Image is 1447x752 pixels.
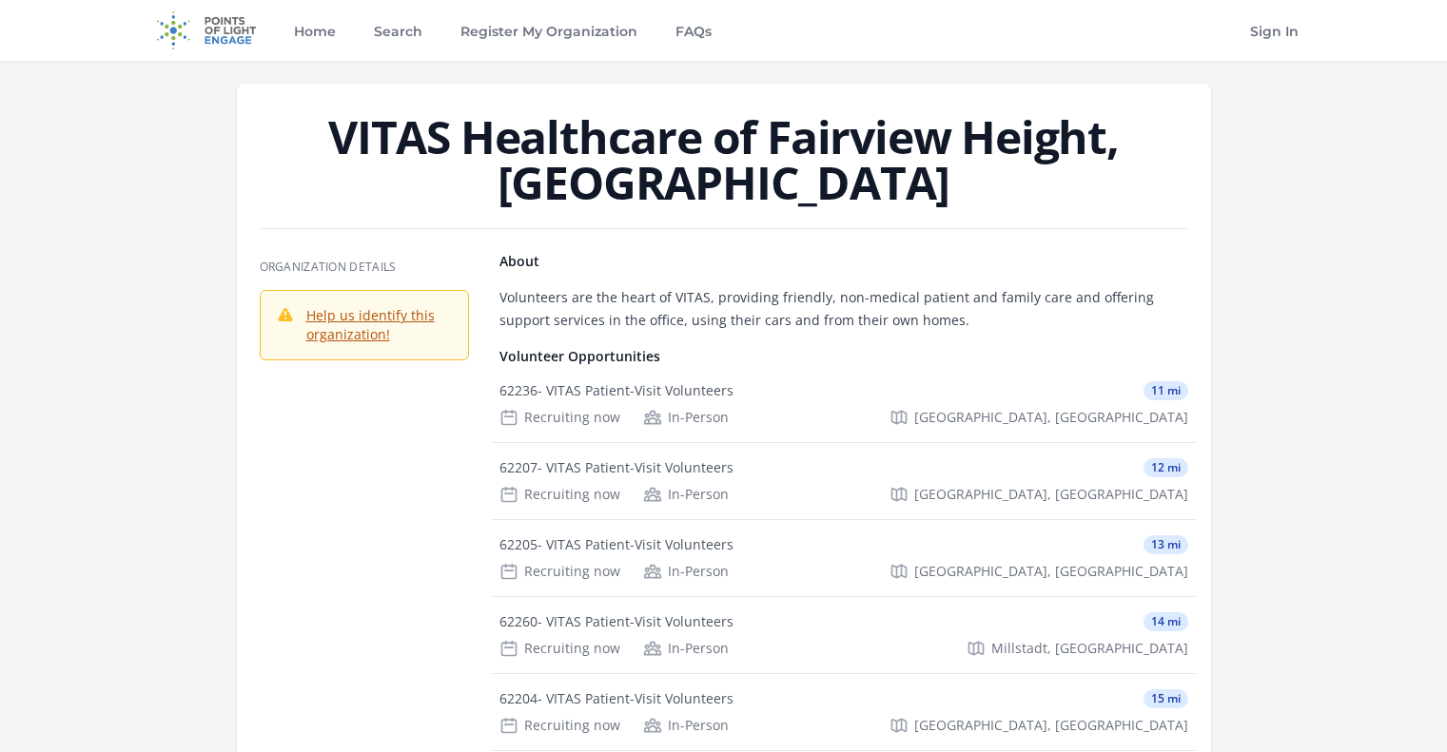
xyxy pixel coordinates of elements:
h3: Organization Details [260,260,469,275]
div: Recruiting now [499,485,620,504]
a: 62236- VITAS Patient-Visit Volunteers 11 mi Recruiting now In-Person [GEOGRAPHIC_DATA], [GEOGRAPH... [492,366,1196,442]
span: 15 mi [1144,689,1188,708]
div: In-Person [643,562,729,581]
p: Volunteers are the heart of VITAS, providing friendly, non-medical patient and family care and of... [499,286,1188,332]
a: Help us identify this organization! [306,306,435,343]
span: [GEOGRAPHIC_DATA], [GEOGRAPHIC_DATA] [914,716,1188,735]
div: 62207- VITAS Patient-Visit Volunteers [499,458,733,477]
span: [GEOGRAPHIC_DATA], [GEOGRAPHIC_DATA] [914,408,1188,427]
div: Recruiting now [499,408,620,427]
a: 62207- VITAS Patient-Visit Volunteers 12 mi Recruiting now In-Person [GEOGRAPHIC_DATA], [GEOGRAPH... [492,443,1196,519]
h4: About [499,252,1188,271]
div: 62236- VITAS Patient-Visit Volunteers [499,381,733,400]
div: 62204- VITAS Patient-Visit Volunteers [499,689,733,708]
span: Millstadt, [GEOGRAPHIC_DATA] [991,639,1188,658]
div: In-Person [643,716,729,735]
span: [GEOGRAPHIC_DATA], [GEOGRAPHIC_DATA] [914,485,1188,504]
span: 11 mi [1144,381,1188,400]
h1: VITAS Healthcare of Fairview Height, [GEOGRAPHIC_DATA] [260,114,1188,205]
span: 14 mi [1144,612,1188,631]
div: Recruiting now [499,562,620,581]
a: 62204- VITAS Patient-Visit Volunteers 15 mi Recruiting now In-Person [GEOGRAPHIC_DATA], [GEOGRAPH... [492,674,1196,750]
a: 62205- VITAS Patient-Visit Volunteers 13 mi Recruiting now In-Person [GEOGRAPHIC_DATA], [GEOGRAPH... [492,520,1196,596]
div: 62260- VITAS Patient-Visit Volunteers [499,612,733,631]
span: 13 mi [1144,535,1188,554]
div: Recruiting now [499,716,620,735]
div: Recruiting now [499,639,620,658]
div: 62205- VITAS Patient-Visit Volunteers [499,535,733,554]
div: In-Person [643,485,729,504]
span: 12 mi [1144,458,1188,477]
h4: Volunteer Opportunities [499,347,1188,366]
span: [GEOGRAPHIC_DATA], [GEOGRAPHIC_DATA] [914,562,1188,581]
div: In-Person [643,408,729,427]
div: In-Person [643,639,729,658]
a: 62260- VITAS Patient-Visit Volunteers 14 mi Recruiting now In-Person Millstadt, [GEOGRAPHIC_DATA] [492,597,1196,673]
